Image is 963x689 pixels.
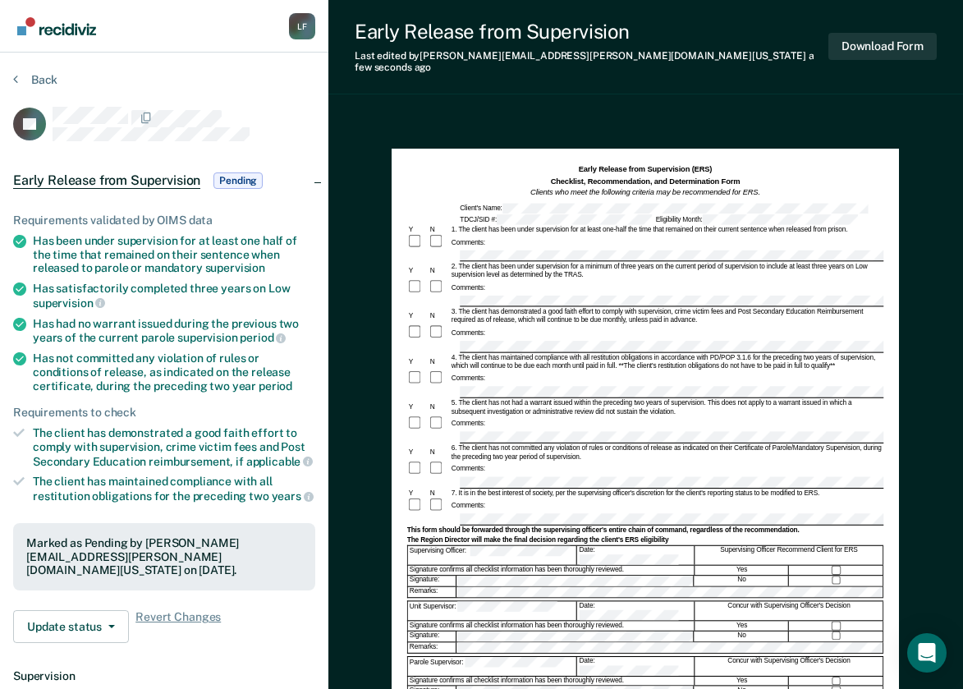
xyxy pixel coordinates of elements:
div: Yes [695,566,789,575]
div: Date: [578,545,695,564]
button: Download Form [828,33,937,60]
div: Y [407,489,429,498]
div: Parole Supervisor: [408,656,577,675]
div: Requirements to check [13,406,315,420]
button: Profile dropdown button [289,13,315,39]
span: years [272,489,314,503]
div: Open Intercom Messenger [907,633,947,673]
div: Unit Supervisor: [408,601,577,620]
div: N [429,267,450,275]
div: No [695,631,789,641]
span: Revert Changes [135,610,221,643]
div: 3. The client has demonstrated a good faith effort to comply with supervision, crime victim fees ... [450,308,884,325]
div: Concur with Supervising Officer's Decision [695,656,883,675]
img: Recidiviz [17,17,96,35]
div: Has not committed any violation of rules or conditions of release, as indicated on the release ce... [33,351,315,393]
div: Comments: [450,374,487,382]
div: N [429,312,450,320]
div: N [429,402,450,411]
div: Comments: [450,328,487,337]
div: No [695,575,789,585]
div: The Region Director will make the final decision regarding the client's ERS eligibility [407,535,884,544]
div: Requirements validated by OIMS data [13,214,315,227]
div: The client has maintained compliance with all restitution obligations for the preceding two [33,475,315,503]
div: Early Release from Supervision [355,20,828,44]
div: Comments: [450,237,487,246]
div: Signature: [408,575,456,585]
div: Remarks: [408,641,456,651]
div: 5. The client has not had a warrant issued within the preceding two years of supervision. This do... [450,398,884,416]
span: supervision [205,261,265,274]
div: N [429,357,450,365]
div: Supervising Officer Recommend Client for ERS [695,545,883,564]
div: Has had no warrant issued during the previous two years of the current parole supervision [33,317,315,345]
div: The client has demonstrated a good faith effort to comply with supervision, crime victim fees and... [33,426,315,468]
div: Y [407,226,429,234]
div: Client's Name: [458,203,870,214]
div: L F [289,13,315,39]
div: N [429,489,450,498]
span: applicable [246,455,313,468]
div: Remarks: [408,586,456,596]
div: Supervising Officer: [408,545,577,564]
div: Y [407,312,429,320]
strong: Early Release from Supervision (ERS) [579,164,713,172]
div: Date: [578,656,695,675]
span: period [240,331,286,344]
div: Signature confirms all checklist information has been thoroughly reviewed. [408,621,695,630]
div: Concur with Supervising Officer's Decision [695,601,883,620]
em: Clients who meet the following criteria may be recommended for ERS. [530,187,760,195]
strong: Checklist, Recommendation, and Determination Form [551,176,741,184]
div: 2. The client has been under supervision for a minimum of three years on the current period of su... [450,262,884,279]
div: Has satisfactorily completed three years on Low [33,282,315,310]
div: This form should be forwarded through the supervising officer's entire chain of command, regardle... [407,526,884,534]
div: Comments: [450,501,487,509]
div: N [429,226,450,234]
div: Y [407,267,429,275]
div: TDCJ/SID #: [458,214,653,225]
div: Marked as Pending by [PERSON_NAME][EMAIL_ADDRESS][PERSON_NAME][DOMAIN_NAME][US_STATE] on [DATE]. [26,536,302,577]
div: Y [407,357,429,365]
span: period [259,379,292,393]
div: 1. The client has been under supervision for at least one-half the time that remained on their cu... [450,226,884,234]
div: Yes [695,621,789,630]
dt: Supervision [13,669,315,683]
div: Y [407,402,429,411]
span: Early Release from Supervision [13,172,200,189]
div: Comments: [450,283,487,292]
span: a few seconds ago [355,50,814,73]
span: supervision [33,296,105,310]
span: Pending [213,172,263,189]
div: Has been under supervision for at least one half of the time that remained on their sentence when... [33,234,315,275]
div: Comments: [450,419,487,427]
div: Date: [578,601,695,620]
div: Eligibility Month: [654,214,860,225]
button: Back [13,72,57,87]
div: Last edited by [PERSON_NAME][EMAIL_ADDRESS][PERSON_NAME][DOMAIN_NAME][US_STATE] [355,50,828,74]
div: Y [407,448,429,456]
div: Comments: [450,465,487,473]
div: 4. The client has maintained compliance with all restitution obligations in accordance with PD/PO... [450,353,884,370]
button: Update status [13,610,129,643]
div: Signature: [408,631,456,641]
div: N [429,448,450,456]
div: Signature confirms all checklist information has been thoroughly reviewed. [408,566,695,575]
div: Yes [695,676,789,685]
div: 6. The client has not committed any violation of rules or conditions of release as indicated on t... [450,443,884,461]
div: 7. It is in the best interest of society, per the supervising officer's discretion for the client... [450,489,884,498]
div: Signature confirms all checklist information has been thoroughly reviewed. [408,676,695,685]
